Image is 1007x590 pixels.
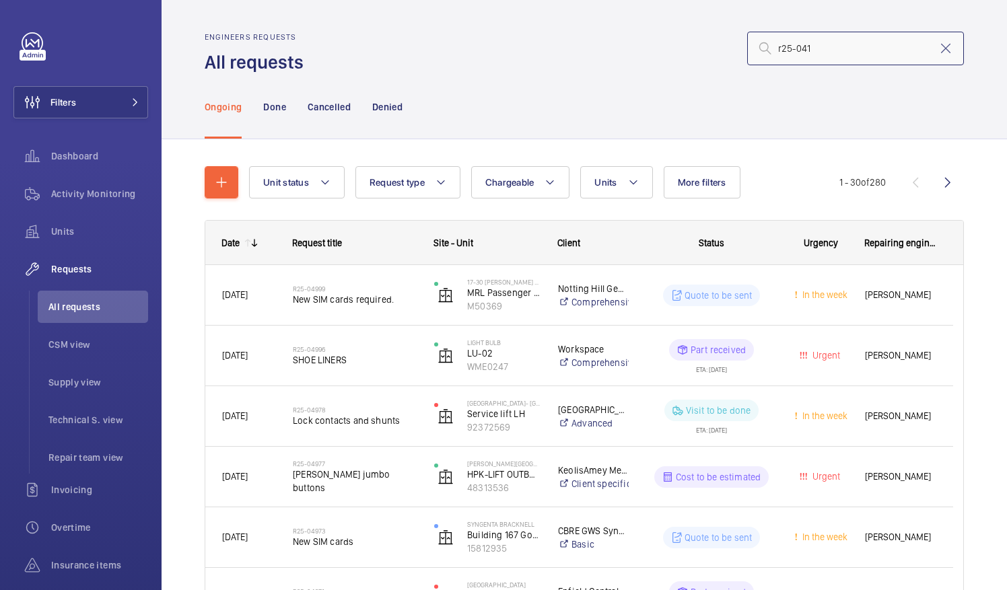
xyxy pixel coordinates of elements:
span: Units [594,177,617,188]
span: Insurance items [51,558,148,572]
span: In the week [800,410,847,421]
span: [PERSON_NAME] [865,529,936,545]
span: Overtime [51,521,148,534]
span: In the week [800,531,847,542]
div: ETA: [DATE] [696,361,727,373]
span: Unit status [263,177,309,188]
span: SHOE LINERS [293,353,417,367]
p: Workspace [558,342,629,356]
span: All requests [48,300,148,314]
span: Chargeable [485,177,534,188]
input: Search by request number or quote number [747,32,964,65]
span: Dashboard [51,149,148,163]
span: Client [557,237,580,248]
p: KeolisAmey Metrolink [558,464,629,477]
p: 17-30 [PERSON_NAME] House Flats [467,278,541,286]
span: Request type [370,177,425,188]
span: Site - Unit [433,237,473,248]
p: Denied [372,100,403,114]
span: [PERSON_NAME] jumbo buttons [293,468,417,494]
img: elevator.svg [438,529,454,546]
button: Filters [13,86,148,118]
p: [GEOGRAPHIC_DATA]- [GEOGRAPHIC_DATA] [467,399,541,407]
span: [DATE] [222,410,248,421]
p: Done [263,100,285,114]
p: M50369 [467,299,541,313]
span: Invoicing [51,483,148,496]
span: [PERSON_NAME] [865,348,936,363]
p: Quote to be sent [685,531,753,544]
span: Urgency [804,237,838,248]
p: MRL Passenger Lift [467,286,541,299]
h2: Engineers requests [205,32,312,42]
span: [PERSON_NAME] [865,408,936,424]
span: Technical S. view [48,413,148,427]
p: HPK-LIFT OUTBOUND [467,468,541,481]
span: New SIM cards [293,535,417,548]
p: [GEOGRAPHIC_DATA] [467,581,541,589]
a: Advanced [558,416,629,430]
span: [PERSON_NAME] [865,469,936,484]
span: In the week [800,289,847,300]
span: More filters [678,177,726,188]
div: Date [221,237,240,248]
h2: R25-04996 [293,345,417,353]
button: Chargeable [471,166,570,198]
img: elevator.svg [438,287,454,303]
p: CBRE GWS Syngenta Bracknell [558,524,629,538]
span: of [861,177,870,188]
span: [DATE] [222,350,248,361]
h2: R25-04977 [293,459,417,468]
img: elevator.svg [438,348,454,364]
span: Filters [50,96,76,109]
span: [PERSON_NAME] [865,287,936,303]
h2: R25-04978 [293,406,417,414]
span: Supply view [48,375,148,389]
span: Status [699,237,724,248]
h2: R25-04973 [293,527,417,535]
p: LU-02 [467,346,541,360]
h2: R25-04999 [293,285,417,293]
span: Activity Monitoring [51,187,148,200]
span: [DATE] [222,471,248,482]
span: Requests [51,262,148,276]
a: Client specific [558,477,629,490]
p: Ongoing [205,100,242,114]
p: Quote to be sent [685,289,753,302]
a: Comprehensive [558,356,629,369]
span: Repairing engineer [864,237,937,248]
button: Unit status [249,166,345,198]
span: [DATE] [222,289,248,300]
p: WME0247 [467,360,541,373]
p: Light Bulb [467,338,541,346]
span: Lock contacts and shunts [293,414,417,427]
p: Service lift LH [467,407,541,420]
img: elevator.svg [438,408,454,425]
span: 1 - 30 280 [839,178,886,187]
span: CSM view [48,338,148,351]
span: Repair team view [48,451,148,464]
img: elevator.svg [438,469,454,485]
button: More filters [664,166,740,198]
p: Visit to be done [686,404,751,417]
span: Request title [292,237,342,248]
p: 92372569 [467,420,541,434]
a: Comprehensive [558,295,629,309]
p: [PERSON_NAME][GEOGRAPHIC_DATA] [467,459,541,468]
p: Cancelled [308,100,351,114]
h1: All requests [205,50,312,75]
span: Units [51,225,148,238]
button: Units [580,166,652,198]
div: ETA: [DATE] [696,421,727,433]
a: Basic [558,538,629,551]
p: Cost to be estimated [676,470,761,484]
span: New SIM cards required. [293,293,417,306]
button: Request type [355,166,460,198]
p: 48313536 [467,481,541,494]
p: Notting Hill Genesis [558,282,629,295]
p: Building 167 Goods Lift (3Floors) [467,528,541,542]
p: Part received [691,343,746,357]
p: [GEOGRAPHIC_DATA]- [GEOGRAPHIC_DATA] [558,403,629,416]
span: [DATE] [222,531,248,542]
p: 15812935 [467,542,541,555]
